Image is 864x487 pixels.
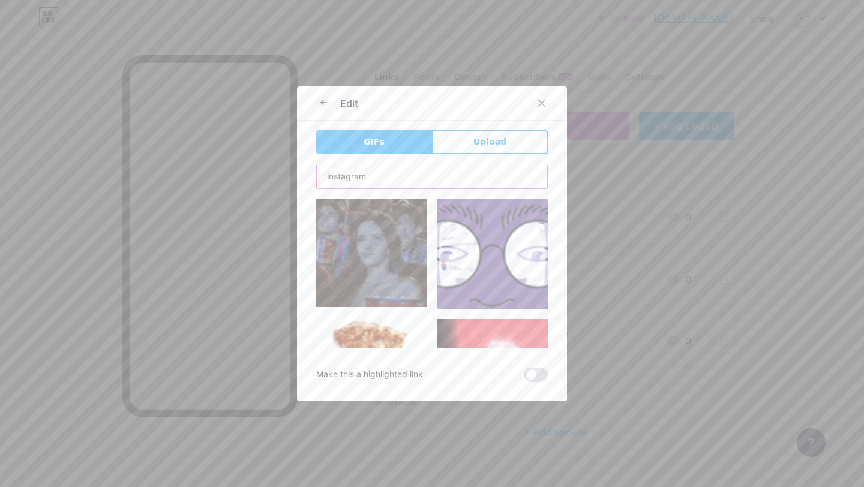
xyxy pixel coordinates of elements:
img: Gihpy [437,319,548,430]
div: Make this a highlighted link [316,368,423,382]
button: Upload [432,130,548,154]
button: GIFs [316,130,432,154]
span: Upload [473,136,506,148]
img: Gihpy [437,199,548,309]
img: Gihpy [316,199,427,307]
span: GIFs [364,136,385,148]
div: Edit [340,96,358,110]
input: Search [317,164,547,188]
img: Gihpy [316,317,427,428]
